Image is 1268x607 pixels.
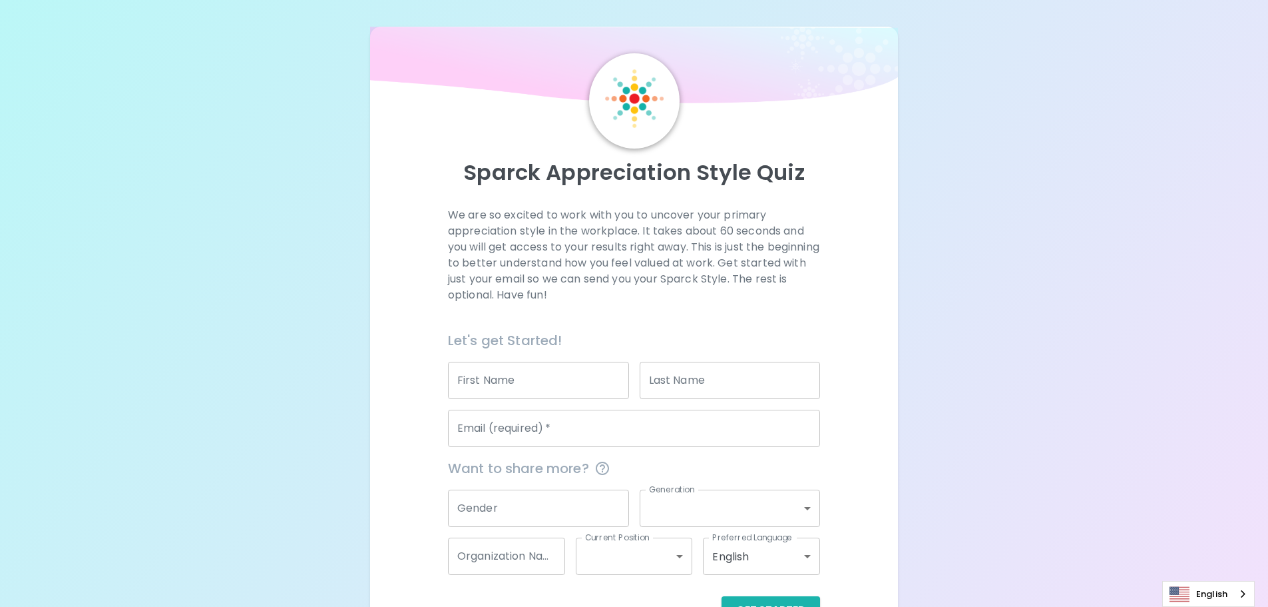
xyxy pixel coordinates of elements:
[370,27,899,110] img: wave
[1162,581,1255,607] div: Language
[448,458,820,479] span: Want to share more?
[605,69,664,128] img: Sparck Logo
[594,460,610,476] svg: This information is completely confidential and only used for aggregated appreciation studies at ...
[1162,581,1255,607] aside: Language selected: English
[1163,582,1254,606] a: English
[386,159,883,186] p: Sparck Appreciation Style Quiz
[649,484,695,495] label: Generation
[448,330,820,351] h6: Let's get Started!
[712,532,792,543] label: Preferred Language
[585,532,650,543] label: Current Position
[703,538,820,575] div: English
[448,207,820,303] p: We are so excited to work with you to uncover your primary appreciation style in the workplace. I...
